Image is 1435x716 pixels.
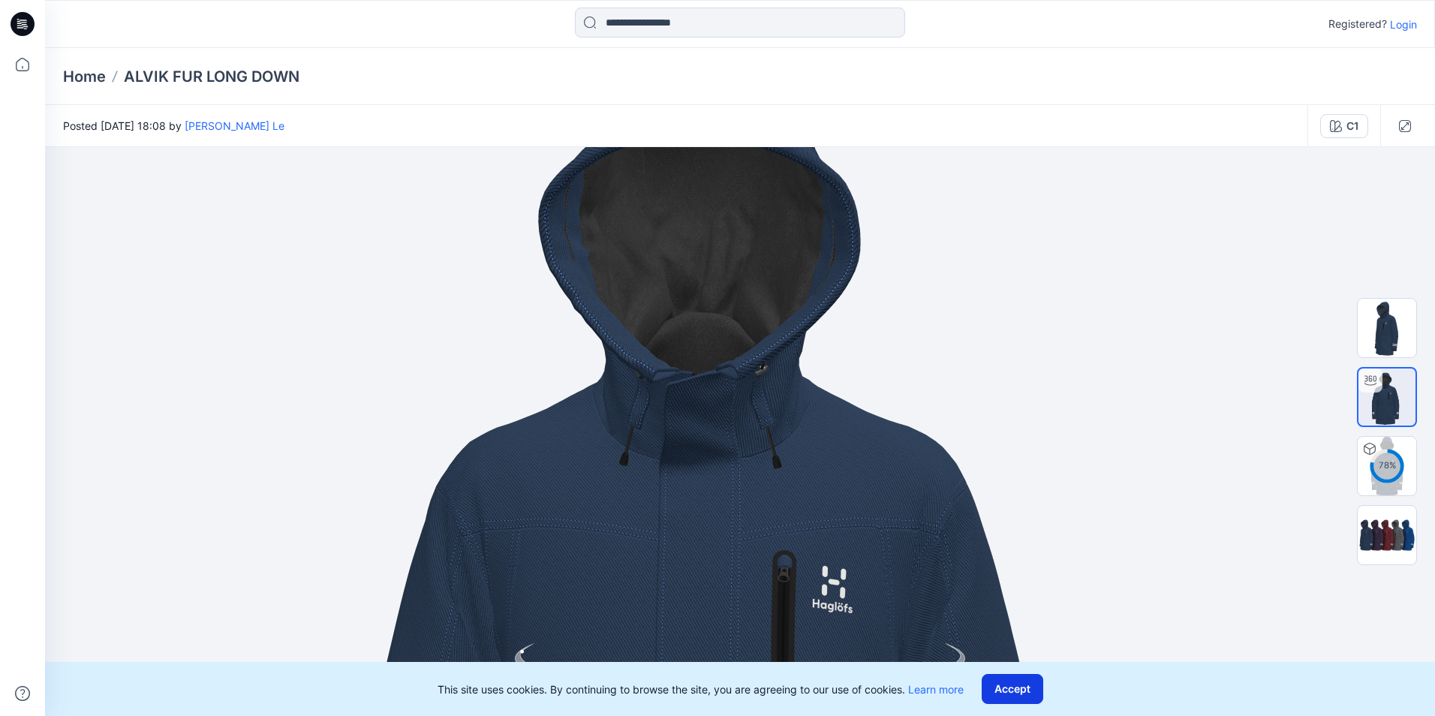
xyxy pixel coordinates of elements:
p: ALVIK FUR LONG DOWN [124,66,299,87]
div: C1 [1346,118,1358,134]
span: Posted [DATE] 18:08 by [63,118,284,134]
a: Learn more [908,683,964,696]
a: [PERSON_NAME] Le [185,119,284,132]
button: Accept [982,674,1043,704]
p: Registered? [1328,15,1387,33]
button: C1 [1320,114,1368,138]
div: 78 % [1369,459,1405,472]
img: Thumbnail [1358,299,1416,357]
p: This site uses cookies. By continuing to browse the site, you are agreeing to our use of cookies. [438,681,964,697]
img: All colorways [1358,518,1416,553]
img: Turntable [1358,369,1415,426]
a: Home [63,66,106,87]
p: Login [1390,17,1417,32]
img: Alvik Fur Long Down Northern Blue [1358,437,1416,495]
